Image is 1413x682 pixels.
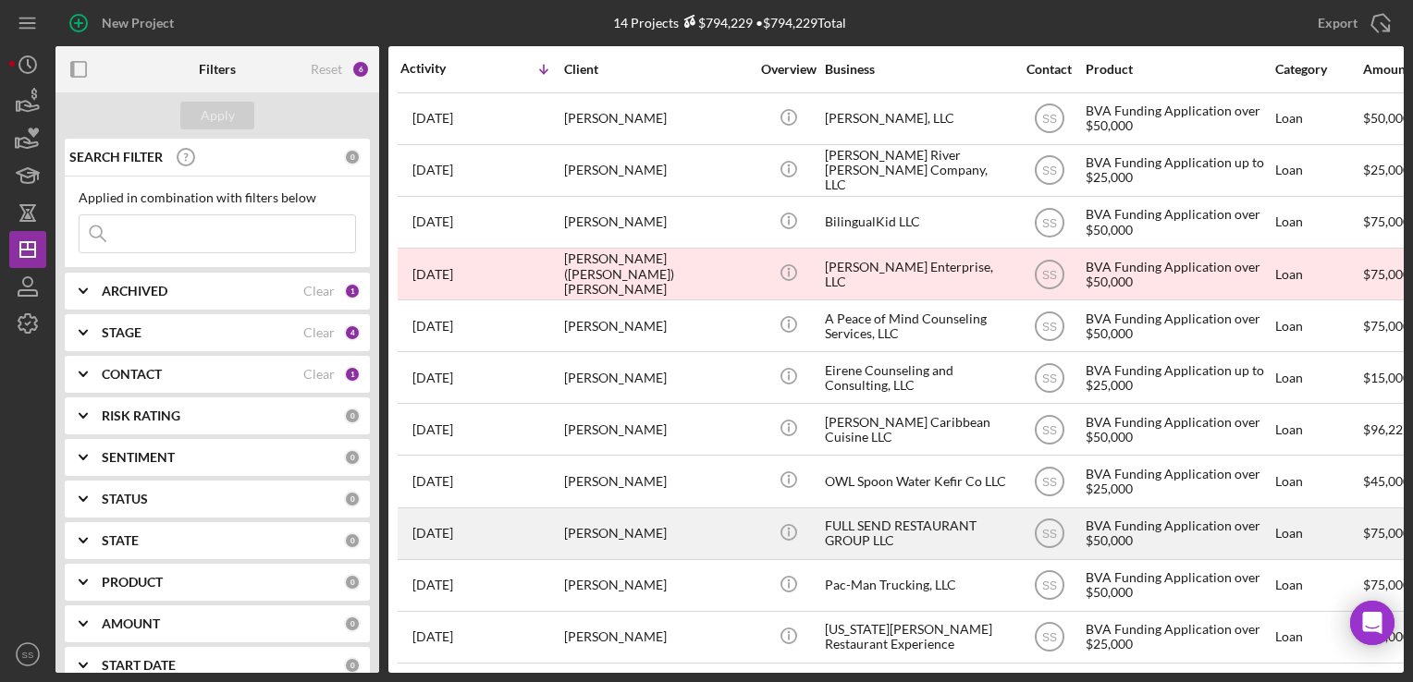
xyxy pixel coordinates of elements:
text: SS [1041,476,1056,489]
div: [PERSON_NAME] Enterprise, LLC [825,250,1010,298]
text: SS [1041,528,1056,541]
div: 1 [344,283,361,299]
time: 2025-08-12 16:47 [412,422,453,437]
text: SS [1041,423,1056,436]
div: Business [825,62,1010,77]
div: Reset [311,62,342,77]
div: BVA Funding Application over $50,000 [1086,198,1271,247]
div: Pac-Man Trucking, LLC [825,561,1010,610]
div: [PERSON_NAME] [564,94,749,143]
div: Loan [1275,561,1361,610]
span: $75,000 [1363,318,1410,334]
time: 2025-06-26 23:00 [412,578,453,592]
div: BilingualKid LLC [825,198,1010,247]
div: Product [1086,62,1271,77]
text: SS [1041,320,1056,333]
span: $96,229 [1363,421,1410,437]
b: STATE [102,533,139,548]
text: SS [1041,579,1056,592]
button: New Project [55,5,192,42]
div: New Project [102,5,174,42]
div: Loan [1275,353,1361,402]
div: Loan [1275,94,1361,143]
text: SS [1041,631,1056,644]
div: Export [1318,5,1358,42]
div: BVA Funding Application over $50,000 [1086,509,1271,558]
div: Loan [1275,301,1361,350]
div: Client [564,62,749,77]
button: Export [1299,5,1404,42]
div: [PERSON_NAME] River [PERSON_NAME] Company, LLC [825,146,1010,195]
time: 2025-08-20 23:39 [412,267,453,282]
div: Clear [303,367,335,382]
div: [PERSON_NAME] [564,198,749,247]
div: 0 [344,532,361,549]
div: Activity [400,61,482,76]
div: [PERSON_NAME] Caribbean Cuisine LLC [825,405,1010,454]
div: [PERSON_NAME] [564,301,749,350]
time: 2025-08-12 17:38 [412,371,453,385]
div: $794,229 [679,15,753,30]
div: Clear [303,284,335,298]
div: BVA Funding Application up to $25,000 [1086,146,1271,195]
div: [US_STATE][PERSON_NAME] Restaurant Experience [825,613,1010,662]
div: [PERSON_NAME], LLC [825,94,1010,143]
span: $75,000 [1363,213,1410,229]
div: BVA Funding Application over $50,000 [1086,301,1271,350]
time: 2025-08-04 19:12 [412,474,453,489]
b: SEARCH FILTER [69,150,163,164]
div: 0 [344,408,361,424]
div: 0 [344,615,361,632]
div: BVA Funding Application over $25,000 [1086,613,1271,662]
div: 14 Projects • $794,229 Total [613,15,846,30]
div: [PERSON_NAME] [564,613,749,662]
div: Loan [1275,509,1361,558]
b: Filters [199,62,236,77]
b: STAGE [102,325,141,340]
div: [PERSON_NAME] [564,561,749,610]
div: Loan [1275,146,1361,195]
time: 2025-08-14 17:50 [412,319,453,334]
div: [PERSON_NAME] [564,509,749,558]
div: Clear [303,325,335,340]
div: Loan [1275,250,1361,298]
div: BVA Funding Application over $50,000 [1086,250,1271,298]
span: $15,000 [1363,370,1410,385]
div: BVA Funding Application over $50,000 [1086,405,1271,454]
div: 4 [344,324,361,341]
div: 1 [344,366,361,383]
span: $45,000 [1363,473,1410,489]
time: 2025-09-03 15:31 [412,111,453,126]
div: 6 [351,60,370,79]
b: STATUS [102,492,148,506]
div: 0 [344,657,361,674]
div: Open Intercom Messenger [1350,601,1395,645]
time: 2025-06-11 19:58 [412,629,453,644]
div: Apply [201,102,235,129]
div: FULL SEND RESTAURANT GROUP LLC [825,509,1010,558]
time: 2025-07-17 14:10 [412,526,453,541]
div: [PERSON_NAME] [564,405,749,454]
text: SS [1041,371,1056,384]
b: PRODUCT [102,575,163,590]
div: BVA Funding Application up to $25,000 [1086,353,1271,402]
div: OWL Spoon Water Kefir Co LLC [825,457,1010,505]
div: Applied in combination with filters below [79,190,356,205]
div: Loan [1275,457,1361,505]
b: START DATE [102,658,176,673]
div: [PERSON_NAME] [564,353,749,402]
button: SS [9,636,46,673]
b: RISK RATING [102,408,180,423]
span: $75,000 [1363,577,1410,592]
div: [PERSON_NAME] ([PERSON_NAME]) [PERSON_NAME] [564,250,749,298]
time: 2025-08-27 15:59 [412,163,453,177]
div: 0 [344,491,361,507]
div: A Peace of Mind Counseling Services, LLC [825,301,1010,350]
b: SENTIMENT [102,450,175,465]
div: Loan [1275,613,1361,662]
div: Overview [754,62,823,77]
text: SS [1041,268,1056,281]
div: 0 [344,574,361,591]
div: 0 [344,449,361,466]
div: Loan [1275,405,1361,454]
